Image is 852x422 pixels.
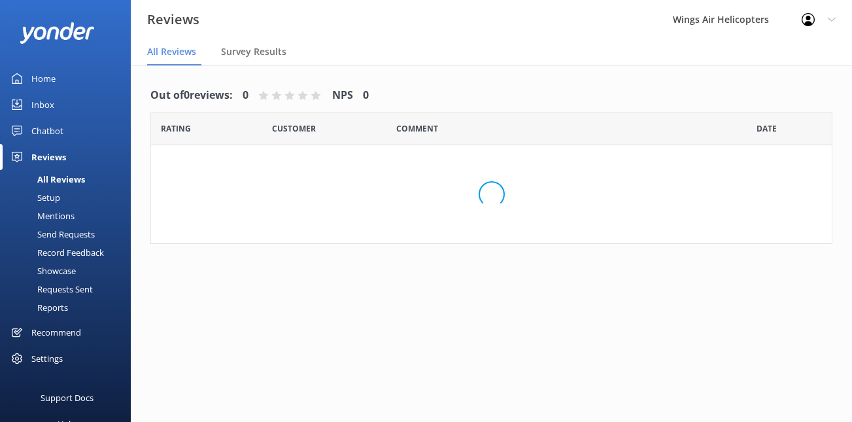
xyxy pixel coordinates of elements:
[8,207,75,225] div: Mentions
[396,122,438,135] span: Question
[150,87,233,104] h4: Out of 0 reviews:
[31,144,66,170] div: Reviews
[147,9,199,30] h3: Reviews
[332,87,353,104] h4: NPS
[31,345,63,372] div: Settings
[272,122,316,135] span: Date
[31,319,81,345] div: Recommend
[31,65,56,92] div: Home
[41,385,94,411] div: Support Docs
[20,22,95,44] img: yonder-white-logo.png
[8,298,68,317] div: Reports
[147,45,196,58] span: All Reviews
[8,225,131,243] a: Send Requests
[8,207,131,225] a: Mentions
[8,243,104,262] div: Record Feedback
[8,298,131,317] a: Reports
[8,243,131,262] a: Record Feedback
[221,45,286,58] span: Survey Results
[8,262,76,280] div: Showcase
[8,280,131,298] a: Requests Sent
[757,122,777,135] span: Date
[31,118,63,144] div: Chatbot
[8,225,95,243] div: Send Requests
[161,122,191,135] span: Date
[243,87,248,104] h4: 0
[8,170,85,188] div: All Reviews
[8,280,93,298] div: Requests Sent
[8,188,131,207] a: Setup
[8,188,60,207] div: Setup
[8,170,131,188] a: All Reviews
[8,262,131,280] a: Showcase
[363,87,369,104] h4: 0
[31,92,54,118] div: Inbox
